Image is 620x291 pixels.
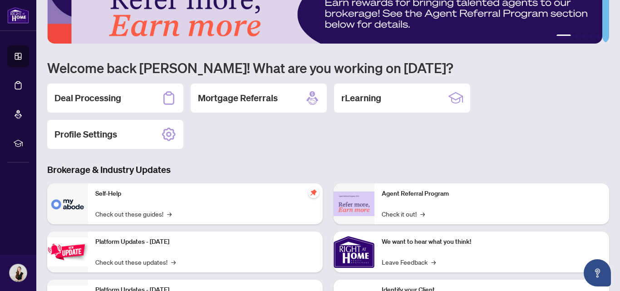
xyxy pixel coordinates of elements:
[341,92,381,104] h2: rLearning
[95,189,315,199] p: Self-Help
[198,92,278,104] h2: Mortgage Referrals
[382,189,602,199] p: Agent Referral Program
[47,183,88,224] img: Self-Help
[95,209,172,219] a: Check out these guides!→
[54,92,121,104] h2: Deal Processing
[171,257,176,267] span: →
[382,237,602,247] p: We want to hear what you think!
[575,35,578,38] button: 2
[54,128,117,141] h2: Profile Settings
[382,257,436,267] a: Leave Feedback→
[308,187,319,198] span: pushpin
[7,7,29,24] img: logo
[95,257,176,267] a: Check out these updates!→
[334,192,374,217] img: Agent Referral Program
[582,35,586,38] button: 3
[95,237,315,247] p: Platform Updates - [DATE]
[556,35,571,38] button: 1
[334,232,374,272] img: We want to hear what you think!
[589,35,593,38] button: 4
[420,209,425,219] span: →
[47,237,88,266] img: Platform Updates - July 21, 2025
[584,259,611,286] button: Open asap
[10,264,27,281] img: Profile Icon
[382,209,425,219] a: Check it out!→
[167,209,172,219] span: →
[47,59,609,76] h1: Welcome back [PERSON_NAME]! What are you working on [DATE]?
[596,35,600,38] button: 5
[47,163,609,176] h3: Brokerage & Industry Updates
[431,257,436,267] span: →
